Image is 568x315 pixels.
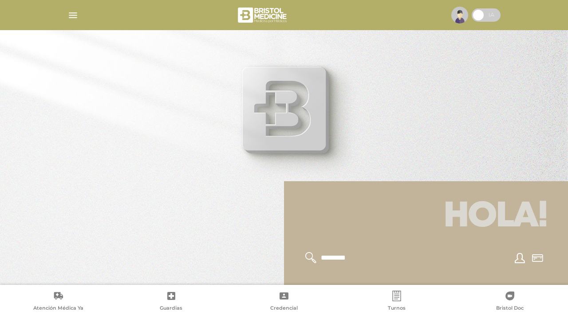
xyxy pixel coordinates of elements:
[295,192,557,241] h1: Hola!
[228,291,340,313] a: Credencial
[114,291,227,313] a: Guardias
[67,10,79,21] img: Cober_menu-lines-white.svg
[2,291,114,313] a: Atención Médica Ya
[237,4,289,26] img: bristol-medicine-blanco.png
[454,291,566,313] a: Bristol Doc
[33,305,83,313] span: Atención Médica Ya
[388,305,406,313] span: Turnos
[496,305,524,313] span: Bristol Doc
[270,305,298,313] span: Credencial
[451,7,468,23] img: profile-placeholder.svg
[340,291,453,313] a: Turnos
[160,305,182,313] span: Guardias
